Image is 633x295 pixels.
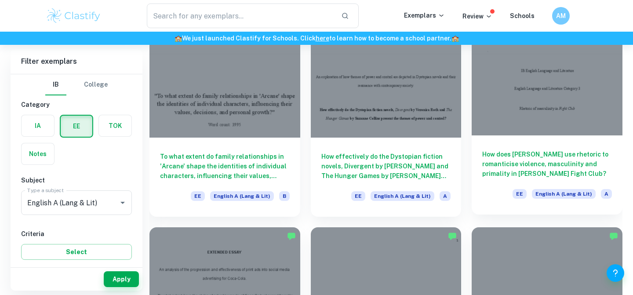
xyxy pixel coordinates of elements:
span: English A (Lang & Lit) [532,189,596,199]
span: English A (Lang & Lit) [371,191,434,201]
h6: We just launched Clastify for Schools. Click to learn how to become a school partner. [2,33,631,43]
span: EE [191,191,205,201]
span: EE [351,191,365,201]
span: A [440,191,451,201]
span: 🏫 [175,35,182,42]
button: Help and Feedback [607,264,624,282]
button: Select [21,244,132,260]
img: Marked [609,232,618,240]
h6: Filter exemplars [11,49,142,74]
a: here [316,35,329,42]
span: 🏫 [451,35,459,42]
button: Apply [104,271,139,287]
a: To what extent do family relationships in 'Arcane' shape the identities of individual characters,... [149,25,300,217]
button: TOK [99,115,131,136]
a: How does [PERSON_NAME] use rhetoric to romanticise violence, masculinity and primality in [PERSON... [472,25,622,217]
label: Type a subject [27,186,64,194]
p: Review [462,11,492,21]
button: IA [22,115,54,136]
input: Search for any exemplars... [147,4,334,28]
button: College [84,74,108,95]
h6: To what extent do family relationships in 'Arcane' shape the identities of individual characters,... [160,152,290,181]
div: Filter type choice [45,74,108,95]
button: IB [45,74,66,95]
h6: How does [PERSON_NAME] use rhetoric to romanticise violence, masculinity and primality in [PERSON... [482,149,612,178]
span: EE [513,189,527,199]
span: B [279,191,290,201]
h6: Subject [21,175,132,185]
button: Open [116,197,129,209]
span: English A (Lang & Lit) [210,191,274,201]
button: EE [61,116,92,137]
button: Notes [22,143,54,164]
a: How effectively do the Dystopian fiction novels, Divergent by [PERSON_NAME] and The Hunger Games ... [311,25,462,217]
p: Exemplars [404,11,445,20]
a: Schools [510,12,535,19]
span: A [601,189,612,199]
h6: How effectively do the Dystopian fiction novels, Divergent by [PERSON_NAME] and The Hunger Games ... [321,152,451,181]
img: Clastify logo [46,7,102,25]
h6: AM [556,11,566,21]
img: Marked [287,232,296,240]
button: AM [552,7,570,25]
h6: Category [21,100,132,109]
img: Marked [448,232,457,240]
h6: Criteria [21,229,132,239]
